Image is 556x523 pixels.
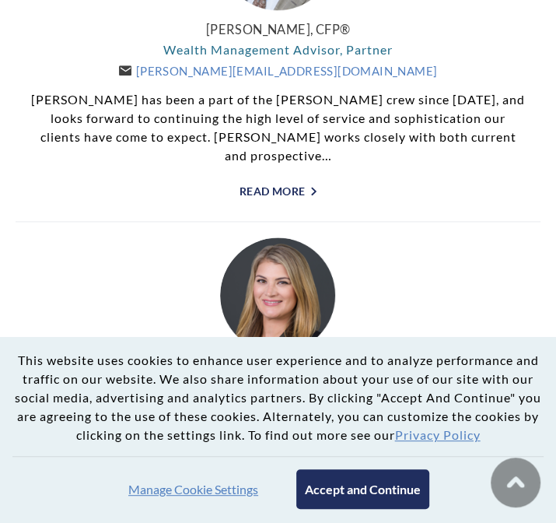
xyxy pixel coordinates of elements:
[12,351,544,457] p: This website uses cookies to enhance user experience and to analyze performance and traffic on ou...
[395,427,481,442] a: Privacy Policy
[31,22,525,37] a: [PERSON_NAME], CFP®
[119,64,437,78] a: [PERSON_NAME][EMAIL_ADDRESS][DOMAIN_NAME]
[128,482,258,497] button: Manage Cookie Settings
[31,40,525,59] p: Wealth Management Advisor, Partner
[296,469,429,509] button: Accept and Continue
[31,90,525,165] p: [PERSON_NAME] has been a part of the [PERSON_NAME] crew since [DATE], and looks forward to contin...
[31,184,525,198] a: Read More ">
